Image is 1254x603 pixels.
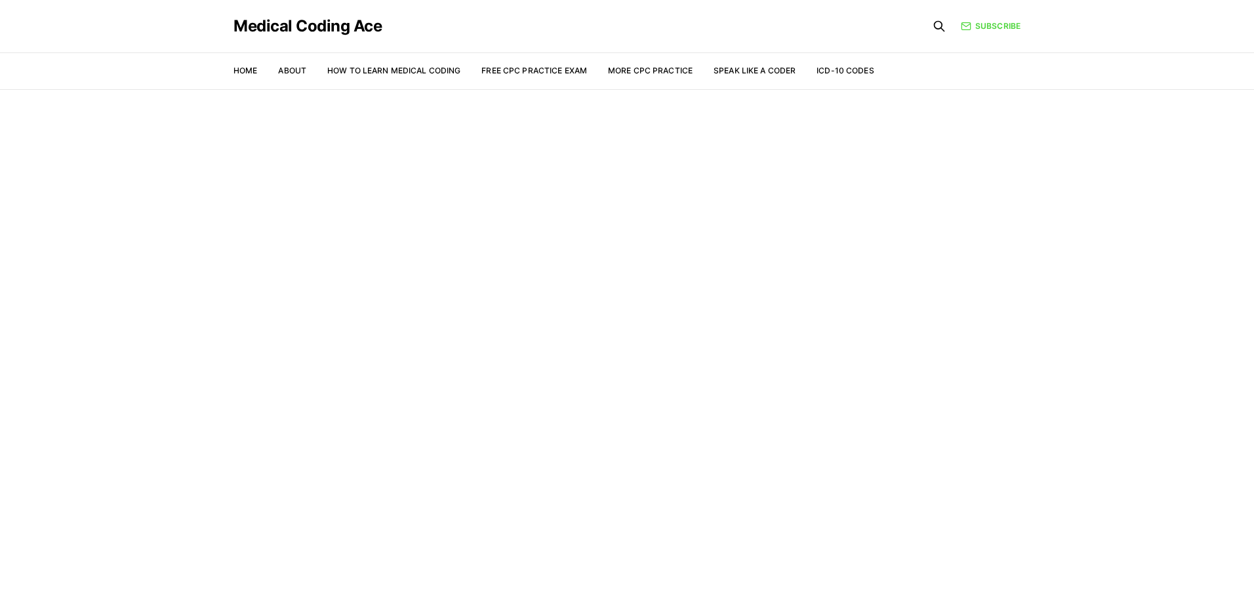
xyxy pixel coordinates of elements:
a: Speak Like a Coder [714,66,796,75]
a: How to Learn Medical Coding [327,66,460,75]
a: Subscribe [961,20,1021,32]
a: More CPC Practice [608,66,693,75]
a: Home [233,66,257,75]
a: Medical Coding Ace [233,18,382,34]
a: Free CPC Practice Exam [481,66,587,75]
a: ICD-10 Codes [817,66,874,75]
a: About [278,66,306,75]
